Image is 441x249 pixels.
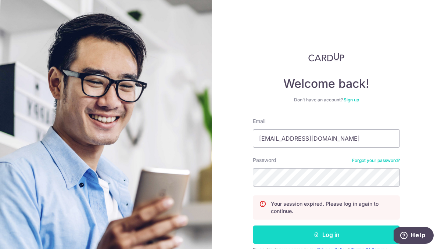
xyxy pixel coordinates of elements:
[253,129,400,148] input: Enter your Email
[253,118,265,125] label: Email
[308,53,344,62] img: CardUp Logo
[352,158,400,163] a: Forgot your password?
[271,200,394,215] p: Your session expired. Please log in again to continue.
[253,76,400,91] h4: Welcome back!
[253,156,276,164] label: Password
[253,225,400,244] button: Log in
[344,97,359,102] a: Sign up
[394,227,434,245] iframe: Opens a widget where you can find more information
[253,97,400,103] div: Don’t have an account?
